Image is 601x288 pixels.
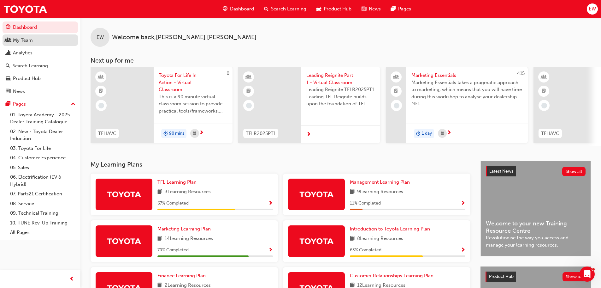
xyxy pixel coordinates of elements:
[8,110,78,127] a: 01. Toyota Academy - 2025 Dealer Training Catalogue
[159,93,227,115] span: This is a 90 minute virtual classroom session to provide practical tools/frameworks, behaviours a...
[461,199,465,207] button: Show Progress
[299,189,334,200] img: Trak
[480,161,591,256] a: Latest NewsShow allWelcome to your new Training Resource CentreRevolutionise the way you access a...
[394,87,398,95] span: booktick-icon
[107,189,141,200] img: Trak
[264,5,268,13] span: search-icon
[223,5,227,13] span: guage-icon
[227,70,229,76] span: 0
[71,100,75,108] span: up-icon
[299,236,334,247] img: Trak
[218,3,259,15] a: guage-iconDashboard
[350,225,433,233] a: Introduction to Toyota Learning Plan
[441,130,444,138] span: calendar-icon
[3,60,78,72] a: Search Learning
[157,179,199,186] a: TFL Learning Plan
[8,172,78,189] a: 06. Electrification (EV & Hybrid)
[246,103,252,108] span: learningRecordVerb_NONE-icon
[8,127,78,144] a: 02. New - Toyota Dealer Induction
[356,3,386,15] a: news-iconNews
[157,235,162,243] span: book-icon
[13,101,26,108] div: Pages
[268,246,273,254] button: Show Progress
[8,153,78,163] a: 04. Customer Experience
[541,103,547,108] span: learningRecordVerb_NONE-icon
[589,5,596,13] span: EW
[391,5,396,13] span: pages-icon
[489,169,513,174] span: Latest News
[461,248,465,253] span: Show Progress
[3,21,78,33] a: Dashboard
[6,101,10,107] span: pages-icon
[165,235,213,243] span: 14 Learning Resources
[6,25,10,30] span: guage-icon
[8,144,78,153] a: 03. Toyota For Life
[541,130,559,137] span: TFLIAVC
[271,5,306,13] span: Search Learning
[268,201,273,206] span: Show Progress
[486,234,586,248] span: Revolutionise the way you access and manage your learning resources.
[199,130,204,136] span: next-icon
[350,247,381,254] span: 63 % Completed
[3,47,78,59] a: Analytics
[159,72,227,93] span: Toyota For Life In Action - Virtual Classroom
[311,3,356,15] a: car-iconProduct Hub
[324,5,351,13] span: Product Hub
[357,235,403,243] span: 8 Learning Resources
[13,88,25,95] div: News
[316,5,321,13] span: car-icon
[80,57,601,64] h3: Next up for me
[3,34,78,46] a: My Team
[169,130,184,137] span: 90 mins
[350,272,436,279] a: Customer Relationships Learning Plan
[542,87,546,95] span: booktick-icon
[350,273,433,279] span: Customer Relationships Learning Plan
[3,20,78,98] button: DashboardMy TeamAnalyticsSearch LearningProduct HubNews
[6,38,10,43] span: people-icon
[3,98,78,110] button: Pages
[411,72,523,79] span: Marketing Essentials
[3,86,78,97] a: News
[587,3,598,15] button: EW
[8,228,78,237] a: All Pages
[411,79,523,101] span: Marketing Essentials takes a pragmatic approach to marketing, which means that you will have time...
[394,73,398,81] span: people-icon
[246,87,251,95] span: booktick-icon
[157,225,213,233] a: Marketing Learning Plan
[165,188,211,196] span: 3 Learning Resources
[306,132,311,138] span: next-icon
[268,199,273,207] button: Show Progress
[306,86,375,107] span: Leading Reignite TFLR2025PT1 Leading TFL Reignite builds upon the foundation of TFL Reignite, rea...
[163,130,168,138] span: duration-icon
[13,75,41,82] div: Product Hub
[447,130,451,136] span: next-icon
[461,246,465,254] button: Show Progress
[422,130,432,137] span: 1 day
[8,189,78,199] a: 07. Parts21 Certification
[97,34,104,41] span: EW
[157,188,162,196] span: book-icon
[350,200,381,207] span: 11 % Completed
[394,103,399,108] span: learningRecordVerb_NONE-icon
[246,130,276,137] span: TFLR2025PT1
[98,130,116,137] span: TFLIAVC
[486,166,586,176] a: Latest NewsShow all
[13,62,48,70] div: Search Learning
[157,273,206,279] span: Finance Learning Plan
[157,179,197,185] span: TFL Learning Plan
[157,272,208,279] a: Finance Learning Plan
[461,201,465,206] span: Show Progress
[306,72,375,86] span: Leading Reignite Part 1 - Virtual Classroom
[369,5,381,13] span: News
[542,73,546,81] span: learningResourceType_INSTRUCTOR_LED-icon
[362,5,366,13] span: news-icon
[3,2,47,16] img: Trak
[99,87,103,95] span: booktick-icon
[411,100,523,107] span: ME1
[157,247,189,254] span: 79 % Completed
[8,199,78,209] a: 08. Service
[91,161,470,168] h3: My Learning Plans
[230,5,254,13] span: Dashboard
